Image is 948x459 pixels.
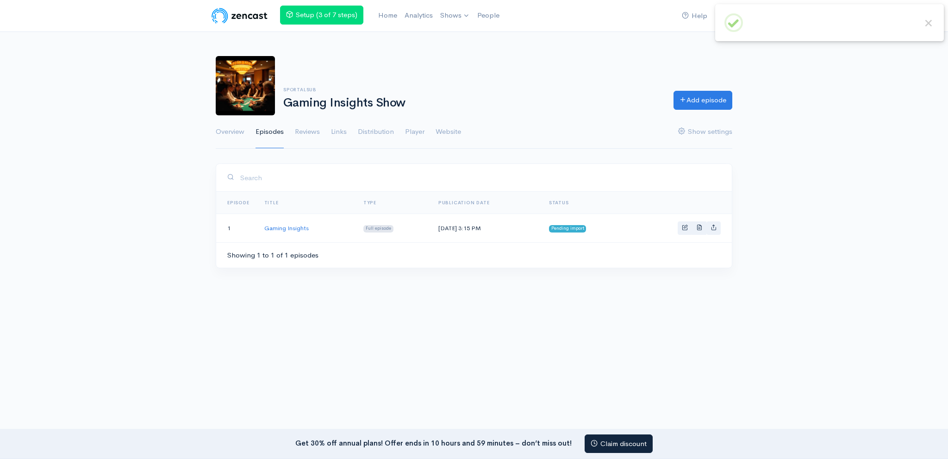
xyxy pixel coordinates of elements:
[210,6,269,25] img: ZenCast Logo
[295,438,572,447] strong: Get 30% off annual plans! Offer ends in 10 hours and 59 minutes – don’t miss out!
[678,6,711,26] a: Help
[374,6,401,25] a: Home
[240,168,721,187] input: Search
[264,200,279,206] a: Title
[431,214,542,242] td: [DATE] 3:15 PM
[474,6,503,25] a: People
[216,214,257,242] td: 1
[678,221,721,235] div: Basic example
[549,200,569,206] span: Status
[549,225,586,233] span: Pending import
[216,115,244,149] a: Overview
[363,200,376,206] a: Type
[283,87,662,92] h6: sportalsub
[363,225,393,233] span: Full episode
[283,96,662,110] h1: Gaming Insights Show
[401,6,437,25] a: Analytics
[678,115,732,149] a: Show settings
[331,115,347,149] a: Links
[227,250,318,261] div: Showing 1 to 1 of 1 episodes
[923,17,935,29] button: Close this dialog
[280,6,363,25] a: Setup (3 of 7 steps)
[264,224,309,232] a: Gaming Insights
[358,115,394,149] a: Distribution
[405,115,424,149] a: Player
[227,200,249,206] a: Episode
[436,115,461,149] a: Website
[256,115,284,149] a: Episodes
[674,91,732,110] a: Add episode
[437,6,474,26] a: Shows
[585,434,653,453] a: Claim discount
[295,115,320,149] a: Reviews
[438,200,490,206] a: Publication date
